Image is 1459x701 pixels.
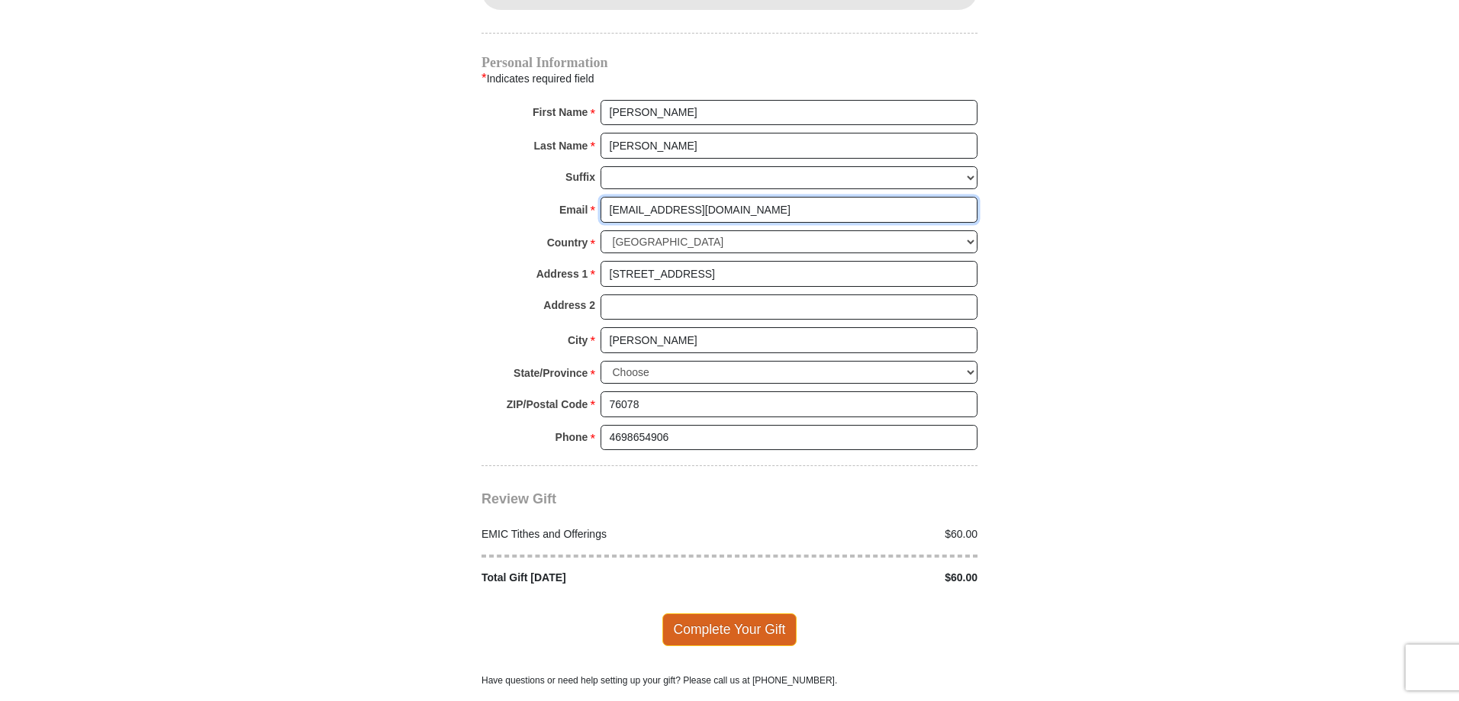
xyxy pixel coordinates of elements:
strong: First Name [533,101,588,123]
div: EMIC Tithes and Offerings [474,526,730,542]
strong: State/Province [514,362,588,384]
strong: Last Name [534,135,588,156]
strong: Country [547,232,588,253]
strong: Email [559,199,588,220]
strong: Address 2 [543,294,595,316]
strong: Suffix [565,166,595,188]
span: Review Gift [482,491,556,506]
strong: Address 1 [536,263,588,285]
div: Indicates required field [482,69,977,88]
strong: City [568,330,588,351]
strong: Phone [556,426,588,448]
h4: Personal Information [482,56,977,69]
p: Have questions or need help setting up your gift? Please call us at [PHONE_NUMBER]. [482,674,977,687]
strong: ZIP/Postal Code [507,394,588,415]
div: Total Gift [DATE] [474,570,730,586]
div: $60.00 [729,526,986,542]
div: $60.00 [729,570,986,586]
span: Complete Your Gift [662,613,797,645]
